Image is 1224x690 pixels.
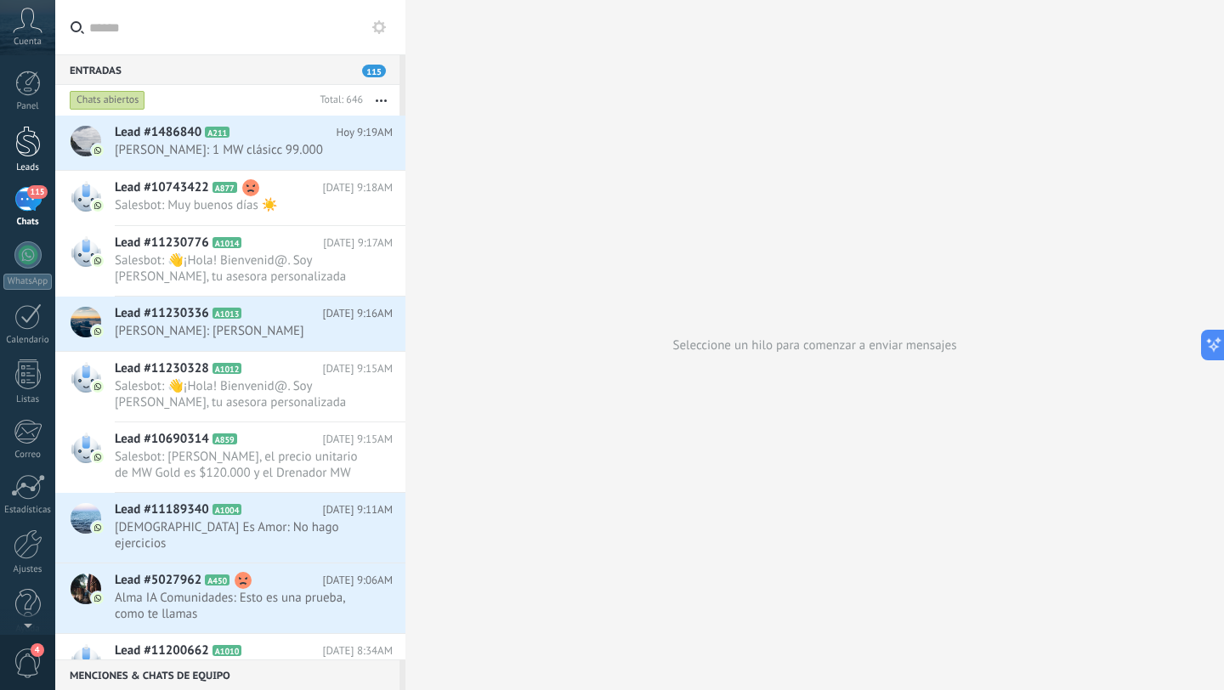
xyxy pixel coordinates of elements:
img: com.amocrm.amocrmwa.svg [92,381,104,393]
span: [DATE] 8:34AM [323,642,393,659]
div: Correo [3,450,53,461]
div: Estadísticas [3,505,53,516]
span: A859 [212,433,237,444]
span: Lead #11230328 [115,360,209,377]
button: Más [363,85,399,116]
span: Alma IA Comunidades: Esto es una prueba, como te llamas [115,590,360,622]
img: com.amocrm.amocrmwa.svg [92,592,104,604]
span: A1010 [212,645,242,656]
span: [DATE] 9:11AM [323,501,393,518]
a: Lead #11230328 A1012 [DATE] 9:15AM Salesbot: 👋¡Hola! Bienvenid@. Soy [PERSON_NAME], tu asesora pe... [55,352,405,421]
div: Entradas [55,54,399,85]
img: com.amocrm.amocrmwa.svg [92,144,104,156]
img: com.amocrm.amocrmwa.svg [92,200,104,212]
span: A877 [212,182,237,193]
span: Lead #10690314 [115,431,209,448]
span: Lead #10743422 [115,179,209,196]
div: Leads [3,162,53,173]
div: Ajustes [3,564,53,575]
a: Lead #11200662 A1010 [DATE] 8:34AM [55,634,405,688]
span: Lead #11189340 [115,501,209,518]
span: Hoy 9:19AM [336,124,393,141]
a: Lead #5027962 A450 [DATE] 9:06AM Alma IA Comunidades: Esto es una prueba, como te llamas [55,563,405,633]
span: Cuenta [14,37,42,48]
div: Menciones & Chats de equipo [55,659,399,690]
div: Calendario [3,335,53,346]
div: Listas [3,394,53,405]
span: A1014 [212,237,242,248]
div: Chats abiertos [70,90,145,110]
div: Chats [3,217,53,228]
span: Lead #5027962 [115,572,201,589]
span: Lead #11230776 [115,235,209,252]
span: [DATE] 9:17AM [323,235,393,252]
span: Salesbot: 👋¡Hola! Bienvenid@. Soy [PERSON_NAME], tu asesora personalizada👩‍💻✨ para nosotros es un... [115,378,360,410]
span: [PERSON_NAME]: 1 MW clásicc 99.000 [115,142,360,158]
span: [DATE] 9:15AM [323,431,393,448]
span: A211 [205,127,229,138]
a: Lead #1486840 A211 Hoy 9:19AM [PERSON_NAME]: 1 MW clásicc 99.000 [55,116,405,170]
span: 115 [362,65,386,77]
img: com.amocrm.amocrmwa.svg [92,522,104,534]
img: com.amocrm.amocrmwa.svg [92,255,104,267]
span: A1012 [212,363,242,374]
span: Lead #11200662 [115,642,209,659]
img: com.amocrm.amocrmwa.svg [92,451,104,463]
a: Lead #10690314 A859 [DATE] 9:15AM Salesbot: [PERSON_NAME], el precio unitario de MW Gold es $120.... [55,422,405,492]
a: Lead #11230776 A1014 [DATE] 9:17AM Salesbot: 👋¡Hola! Bienvenid@. Soy [PERSON_NAME], tu asesora pe... [55,226,405,296]
img: com.amocrm.amocrmwa.svg [92,325,104,337]
span: Salesbot: Muy buenos días ☀️ [115,197,360,213]
span: Lead #11230336 [115,305,209,322]
span: 4 [31,643,44,657]
span: Salesbot: [PERSON_NAME], el precio unitario de MW Gold es $120.000 y el Drenador MW también $120.... [115,449,360,481]
span: A1013 [212,308,242,319]
span: [DEMOGRAPHIC_DATA] Es Amor: No hago ejercicios [115,519,360,551]
span: [DATE] 9:18AM [323,179,393,196]
span: [PERSON_NAME]: [PERSON_NAME] [115,323,360,339]
a: Lead #11230336 A1013 [DATE] 9:16AM [PERSON_NAME]: [PERSON_NAME] [55,297,405,351]
div: WhatsApp [3,274,52,290]
span: [DATE] 9:06AM [323,572,393,589]
span: [DATE] 9:16AM [323,305,393,322]
span: [DATE] 9:15AM [323,360,393,377]
span: Lead #1486840 [115,124,201,141]
span: A450 [205,574,229,585]
span: 115 [27,185,47,199]
div: Panel [3,101,53,112]
span: A1004 [212,504,242,515]
a: Lead #10743422 A877 [DATE] 9:18AM Salesbot: Muy buenos días ☀️ [55,171,405,225]
a: Lead #11189340 A1004 [DATE] 9:11AM [DEMOGRAPHIC_DATA] Es Amor: No hago ejercicios [55,493,405,563]
div: Total: 646 [313,92,363,109]
span: Salesbot: 👋¡Hola! Bienvenid@. Soy [PERSON_NAME], tu asesora personalizada👩‍💻✨ para nosotros es un... [115,252,360,285]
